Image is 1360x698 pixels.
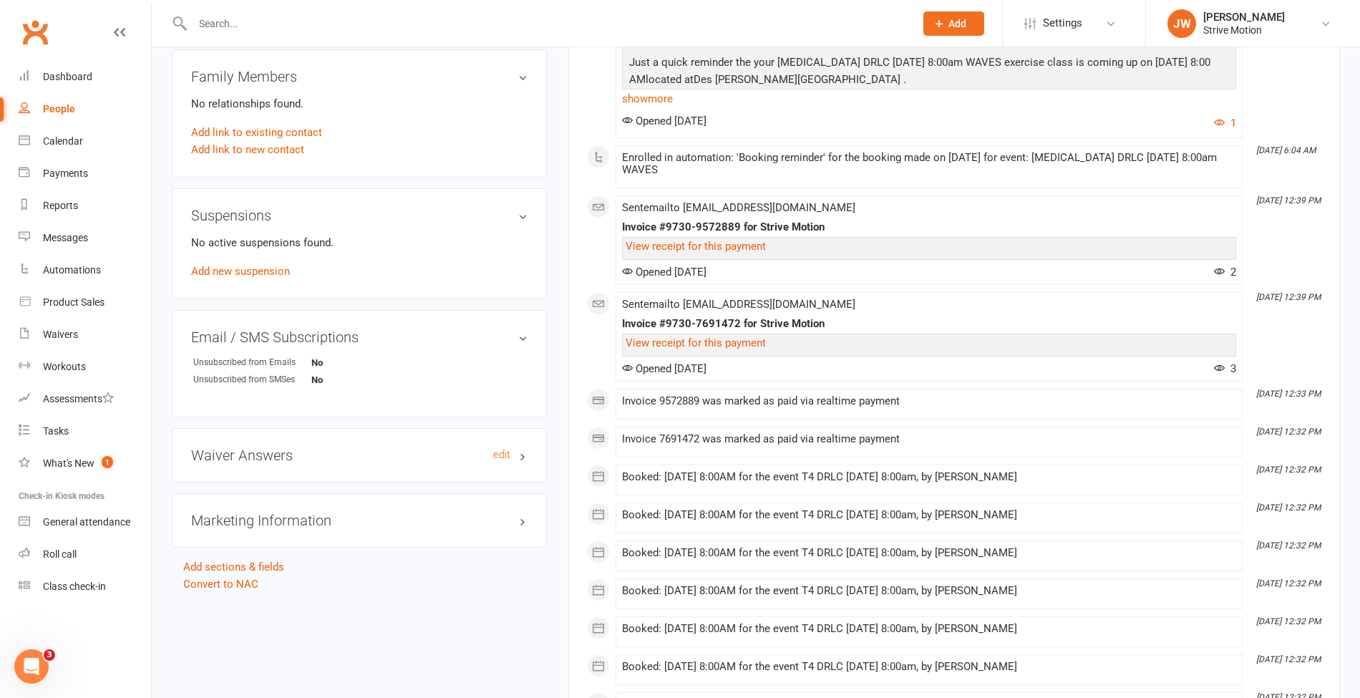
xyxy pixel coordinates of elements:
i: [DATE] 12:39 PM [1256,292,1321,302]
a: View receipt for this payment [626,336,766,349]
span: 3 [1214,362,1236,375]
a: Class kiosk mode [19,571,151,603]
a: Dashboard [19,61,151,93]
a: Payments [19,157,151,190]
h3: Family Members [191,69,528,84]
i: [DATE] 12:32 PM [1256,503,1321,513]
i: [DATE] 12:32 PM [1256,578,1321,588]
a: Add new suspension [191,265,290,278]
a: Clubworx [17,14,53,50]
strong: No [311,357,394,368]
div: Roll call [43,548,77,560]
h3: Waiver Answers [191,447,528,463]
div: Dashboard [43,71,92,82]
a: View receipt for this payment [626,240,766,253]
div: Invoice #9730-7691472 for Strive Motion [622,318,1236,330]
a: Messages [19,222,151,254]
a: Add link to existing contact [191,124,322,141]
a: Product Sales [19,286,151,319]
div: Payments [43,168,88,179]
span: Add [948,18,966,29]
p: No relationships found. [191,95,528,112]
i: [DATE] 12:39 PM [1256,195,1321,205]
i: [DATE] 12:32 PM [1256,427,1321,437]
i: [DATE] 12:32 PM [1256,541,1321,551]
span: Sent email to [EMAIL_ADDRESS][DOMAIN_NAME] [622,298,855,311]
div: Assessments [43,393,114,404]
div: Tasks [43,425,69,437]
button: 1 [1214,115,1236,132]
a: What's New1 [19,447,151,480]
div: Waivers [43,329,78,340]
div: [PERSON_NAME] [1203,11,1285,24]
input: Search... [188,14,905,34]
a: People [19,93,151,125]
div: Booked: [DATE] 8:00AM for the event T4 DRLC [DATE] 8:00am, by [PERSON_NAME] [622,547,1236,559]
button: Add [923,11,984,36]
div: Messages [43,232,88,243]
h3: Marketing Information [191,513,528,528]
div: Booked: [DATE] 8:00AM for the event T4 DRLC [DATE] 8:00am, by [PERSON_NAME] [622,509,1236,521]
i: [DATE] 12:32 PM [1256,465,1321,475]
div: Automations [43,264,101,276]
a: Add sections & fields [183,561,284,573]
i: [DATE] 12:32 PM [1256,616,1321,626]
div: Enrolled in automation: 'Booking reminder' for the booking made on [DATE] for event: [MEDICAL_DAT... [622,152,1236,176]
span: Sent email to [EMAIL_ADDRESS][DOMAIN_NAME] [622,201,855,214]
a: Add link to new contact [191,141,304,158]
a: Reports [19,190,151,222]
div: Class check-in [43,581,106,592]
a: General attendance kiosk mode [19,506,151,538]
div: General attendance [43,516,130,528]
span: Settings [1043,7,1082,39]
span: 2 [1214,266,1236,278]
h3: Email / SMS Subscriptions [191,329,528,345]
a: Roll call [19,538,151,571]
div: People [43,103,75,115]
div: What's New [43,457,94,469]
p: No active suspensions found. [191,234,528,251]
div: Booked: [DATE] 8:00AM for the event T4 DRLC [DATE] 8:00am, by [PERSON_NAME] [622,623,1236,635]
span: 1 [102,456,113,468]
div: Workouts [43,361,86,372]
i: [DATE] 12:33 PM [1256,389,1321,399]
a: Automations [19,254,151,286]
a: Calendar [19,125,151,157]
a: edit [493,449,510,461]
div: Booked: [DATE] 8:00AM for the event T4 DRLC [DATE] 8:00am, by [PERSON_NAME] [622,471,1236,483]
a: Waivers [19,319,151,351]
i: [DATE] 6:04 AM [1256,145,1316,155]
a: Tasks [19,415,151,447]
div: Invoice #9730-9572889 for Strive Motion [622,221,1236,233]
span: Opened [DATE] [622,266,706,278]
div: Unsubscribed from Emails [193,356,311,369]
div: Invoice 7691472 was marked as paid via realtime payment [622,433,1236,445]
span: Opened [DATE] [622,115,706,127]
p: Just a quick reminder the your [MEDICAL_DATA] DRLC [DATE] 8:00am WAVES exercise class is coming u... [626,54,1233,92]
a: show more [622,89,1236,109]
a: Workouts [19,351,151,383]
a: Assessments [19,383,151,415]
span: Opened [DATE] [622,362,706,375]
i: [DATE] 12:32 PM [1256,654,1321,664]
div: Unsubscribed from SMSes [193,373,311,387]
a: Convert to NAC [183,578,258,591]
div: Reports [43,200,78,211]
div: Calendar [43,135,83,147]
div: Invoice 9572889 was marked as paid via realtime payment [622,395,1236,407]
strong: No [311,374,394,385]
span: 3 [44,649,55,661]
div: Product Sales [43,296,105,308]
div: JW [1167,9,1196,38]
h3: Suspensions [191,208,528,223]
div: Booked: [DATE] 8:00AM for the event T4 DRLC [DATE] 8:00am, by [PERSON_NAME] [622,661,1236,673]
div: Strive Motion [1203,24,1285,37]
div: Booked: [DATE] 8:00AM for the event T4 DRLC [DATE] 8:00am, by [PERSON_NAME] [622,585,1236,597]
iframe: Intercom live chat [14,649,49,684]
